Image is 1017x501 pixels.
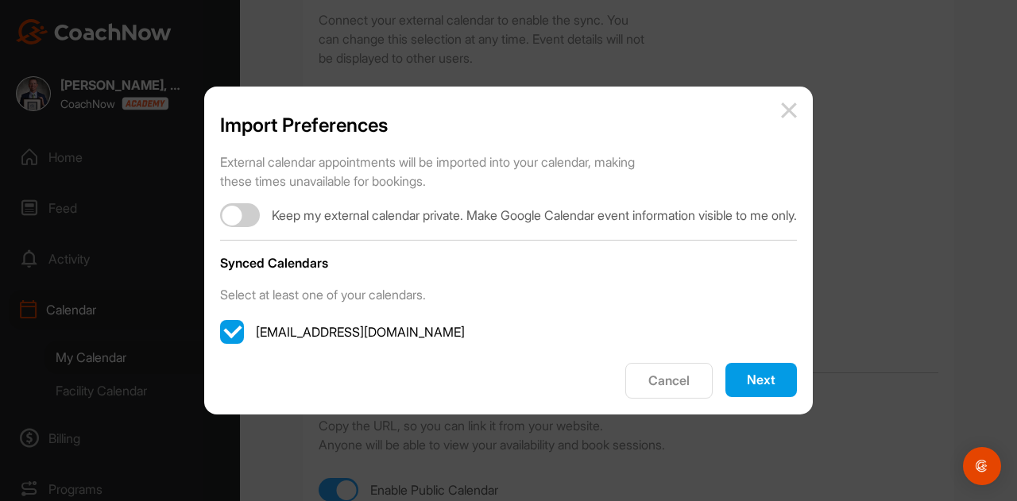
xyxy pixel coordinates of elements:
span: Keep my external calendar private. Make Google Calendar event information visible to me only. [272,206,797,225]
div: Import Preferences [220,111,797,140]
div: Select at least one of your calendars. [220,285,797,304]
img: X [781,102,797,118]
div: External calendar appointments will be imported into your calendar, making these times unavailabl... [220,152,657,191]
div: Open Intercom Messenger [963,447,1001,485]
button: Cancel [625,363,713,399]
label: [EMAIL_ADDRESS][DOMAIN_NAME] [220,320,797,344]
button: Next [725,363,797,397]
div: Synced Calendars [220,253,797,272]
